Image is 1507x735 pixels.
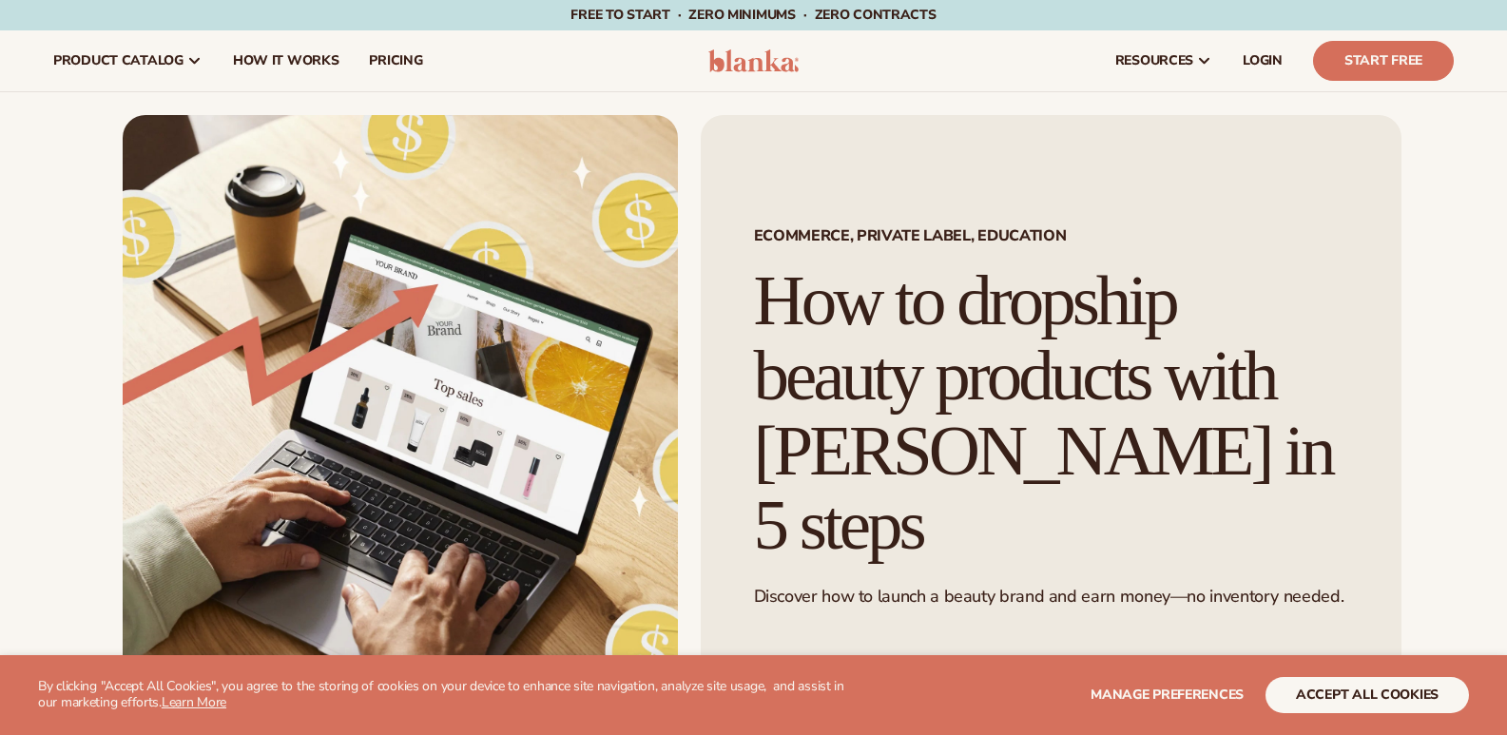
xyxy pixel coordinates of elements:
[369,53,422,68] span: pricing
[1091,677,1244,713] button: Manage preferences
[218,30,355,91] a: How It Works
[1243,53,1283,68] span: LOGIN
[1091,686,1244,704] span: Manage preferences
[1313,41,1454,81] a: Start Free
[354,30,437,91] a: pricing
[1227,30,1298,91] a: LOGIN
[233,53,339,68] span: How It Works
[123,115,678,729] img: Growing money with ecommerce
[162,693,226,711] a: Learn More
[708,49,799,72] img: logo
[38,30,218,91] a: product catalog
[1115,53,1193,68] span: resources
[1265,677,1469,713] button: accept all cookies
[53,53,184,68] span: product catalog
[754,586,1348,608] p: Discover how to launch a beauty brand and earn money—no inventory needed.
[570,6,936,24] span: Free to start · ZERO minimums · ZERO contracts
[754,263,1348,563] h1: How to dropship beauty products with [PERSON_NAME] in 5 steps
[754,228,1348,243] span: Ecommerce, Private Label, EDUCATION
[1100,30,1227,91] a: resources
[38,679,846,711] p: By clicking "Accept All Cookies", you agree to the storing of cookies on your device to enhance s...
